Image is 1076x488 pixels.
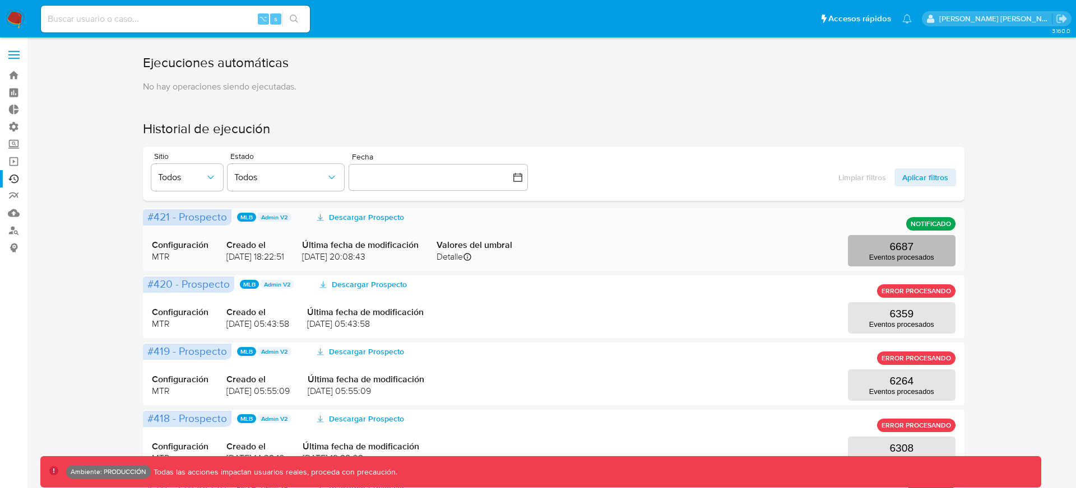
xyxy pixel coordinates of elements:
span: Accesos rápidos [828,13,891,25]
span: s [274,13,277,24]
a: Salir [1056,13,1068,25]
span: ⌥ [259,13,267,24]
p: Ambiente: PRODUCCIÓN [71,470,146,474]
input: Buscar usuario o caso... [41,12,310,26]
p: facundoagustin.borghi@mercadolibre.com [939,13,1052,24]
button: search-icon [282,11,305,27]
a: Notificaciones [902,14,912,24]
p: Todas las acciones impactan usuarios reales, proceda con precaución. [151,467,397,477]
